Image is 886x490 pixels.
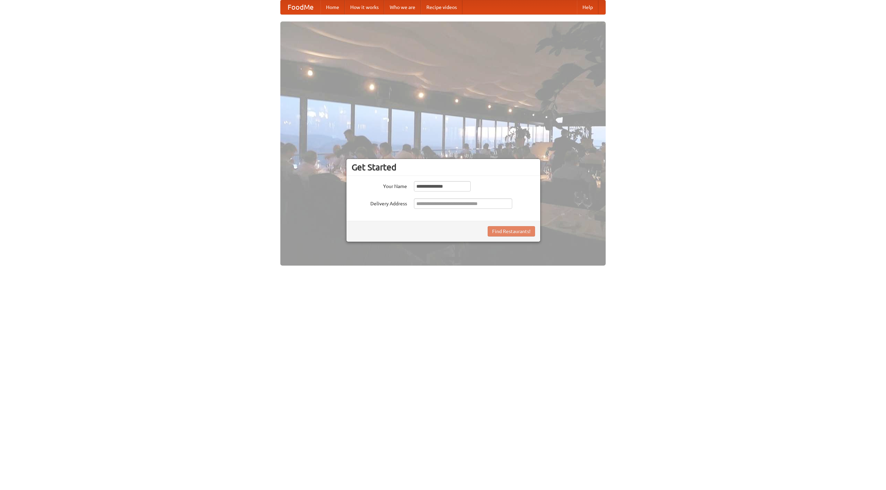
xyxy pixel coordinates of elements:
a: FoodMe [281,0,320,14]
h3: Get Started [352,162,535,172]
a: Recipe videos [421,0,462,14]
a: Home [320,0,345,14]
a: Who we are [384,0,421,14]
button: Find Restaurants! [488,226,535,237]
label: Delivery Address [352,198,407,207]
a: How it works [345,0,384,14]
a: Help [577,0,598,14]
label: Your Name [352,181,407,190]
